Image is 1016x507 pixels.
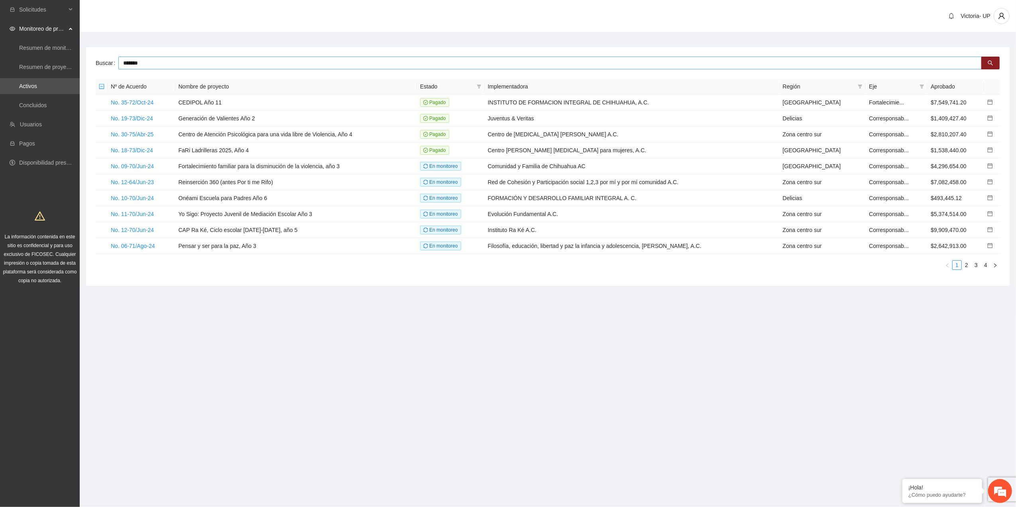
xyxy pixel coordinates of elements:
span: inbox [10,7,15,12]
a: Pagos [19,140,35,147]
span: Monitoreo de proyectos [19,21,66,37]
span: En monitoreo [420,242,461,250]
div: Chatee con nosotros ahora [41,41,134,51]
td: Onéami Escuela para Padres Año 6 [175,190,417,206]
td: Centro de Atención Psicológica para una vida libre de Violencia, Año 4 [175,126,417,142]
a: No. 11-70/Jun-24 [111,211,154,217]
span: En monitoreo [420,210,461,218]
td: INSTITUTO DE FORMACION INTEGRAL DE CHIHUAHUA, A.C. [485,94,780,110]
span: Corresponsab... [869,163,909,169]
span: filter [918,81,926,92]
span: Corresponsab... [869,179,909,185]
a: No. 35-72/Oct-24 [111,99,153,106]
td: Filosofía, educación, libertad y paz la infancia y adolescencia, [PERSON_NAME], A.C. [485,238,780,254]
td: Red de Cohesión y Participación social 1,2,3 por mí y por mí comunidad A.C. [485,174,780,190]
td: Zona centro sur [780,206,866,222]
td: $1,409,427.40 [928,110,984,126]
td: $493,445.12 [928,190,984,206]
p: ¿Cómo puedo ayudarte? [908,492,976,498]
td: $2,642,913.00 [928,238,984,254]
th: Nº de Acuerdo [108,79,175,94]
span: Corresponsab... [869,195,909,201]
td: $1,538,440.00 [928,142,984,158]
span: Corresponsab... [869,227,909,233]
span: filter [920,84,924,89]
a: 3 [972,261,981,269]
td: [GEOGRAPHIC_DATA] [780,158,866,174]
span: Corresponsab... [869,211,909,217]
span: calendar [987,115,993,121]
span: Solicitudes [19,2,66,18]
div: ¡Hola! [908,484,976,491]
a: No. 10-70/Jun-24 [111,195,154,201]
span: Región [783,82,855,91]
td: Zona centro sur [780,222,866,238]
a: No. 18-73/Dic-24 [111,147,153,153]
a: No. 12-64/Jun-23 [111,179,154,185]
a: calendar [987,227,993,233]
td: $7,549,741.20 [928,94,984,110]
span: Pagado [420,146,449,155]
div: Minimizar ventana de chat en vivo [131,4,150,23]
span: sync [423,196,428,200]
span: calendar [987,195,993,200]
td: Comunidad y Familia de Chihuahua AC [485,158,780,174]
span: Estamos en línea. [46,106,110,187]
li: 4 [981,260,990,270]
a: calendar [987,243,993,249]
a: 1 [953,261,961,269]
span: Corresponsab... [869,115,909,122]
span: En monitoreo [420,162,461,171]
span: check-circle [423,148,428,153]
td: Evolución Fundamental A.C. [485,206,780,222]
a: calendar [987,147,993,153]
td: Instituto Ra Ké A.C. [485,222,780,238]
a: No. 09-70/Jun-24 [111,163,154,169]
a: Resumen de proyectos aprobados [19,64,104,70]
span: En monitoreo [420,178,461,187]
td: CAP Ra Ké, Ciclo escolar [DATE]-[DATE], año 5 [175,222,417,238]
td: $4,296,654.00 [928,158,984,174]
button: user [994,8,1010,24]
span: En monitoreo [420,194,461,202]
button: search [981,57,1000,69]
span: eye [10,26,15,31]
label: Buscar [96,57,118,69]
td: Delicias [780,110,866,126]
a: calendar [987,195,993,201]
li: 1 [952,260,962,270]
td: Zona centro sur [780,238,866,254]
td: Yo Sigo: Proyecto Juvenil de Mediación Escolar Año 3 [175,206,417,222]
a: Activos [19,83,37,89]
a: Usuarios [20,121,42,128]
span: sync [423,164,428,169]
span: bell [945,13,957,19]
td: FaRi Ladrilleras 2025, Año 4 [175,142,417,158]
span: Corresponsab... [869,131,909,138]
a: calendar [987,211,993,217]
td: [GEOGRAPHIC_DATA] [780,142,866,158]
span: calendar [987,99,993,105]
span: calendar [987,227,993,232]
td: $7,082,458.00 [928,174,984,190]
a: Disponibilidad presupuestal [19,159,87,166]
td: $5,374,514.00 [928,206,984,222]
a: calendar [987,163,993,169]
li: 3 [971,260,981,270]
td: FORMACIÓN Y DESARROLLO FAMILIAR INTEGRAL A. C. [485,190,780,206]
span: Pagado [420,130,449,139]
span: Estado [420,82,474,91]
button: left [943,260,952,270]
span: Corresponsab... [869,243,909,249]
td: Pensar y ser para la paz, Año 3 [175,238,417,254]
td: $9,909,470.00 [928,222,984,238]
th: Aprobado [928,79,984,94]
span: filter [858,84,863,89]
li: Previous Page [943,260,952,270]
th: Nombre de proyecto [175,79,417,94]
a: No. 30-75/Abr-25 [111,131,153,138]
a: calendar [987,131,993,138]
td: Zona centro sur [780,174,866,190]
